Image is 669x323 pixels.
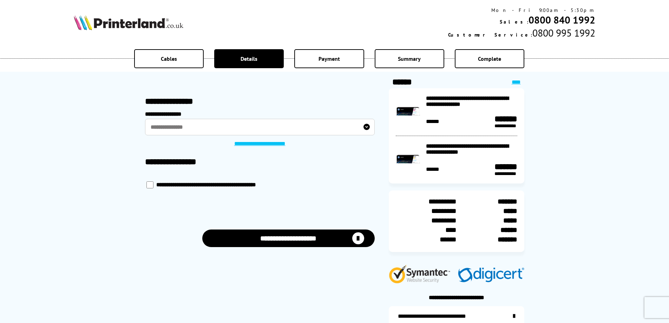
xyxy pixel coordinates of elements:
[478,55,501,62] span: Complete
[319,55,340,62] span: Payment
[448,7,595,13] div: Mon - Fri 9:00am - 5:30pm
[532,26,595,39] span: 0800 995 1992
[241,55,257,62] span: Details
[500,19,529,25] span: Sales:
[161,55,177,62] span: Cables
[448,32,532,38] span: Customer Service:
[74,15,183,30] img: Printerland Logo
[529,13,595,26] a: 0800 840 1992
[398,55,421,62] span: Summary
